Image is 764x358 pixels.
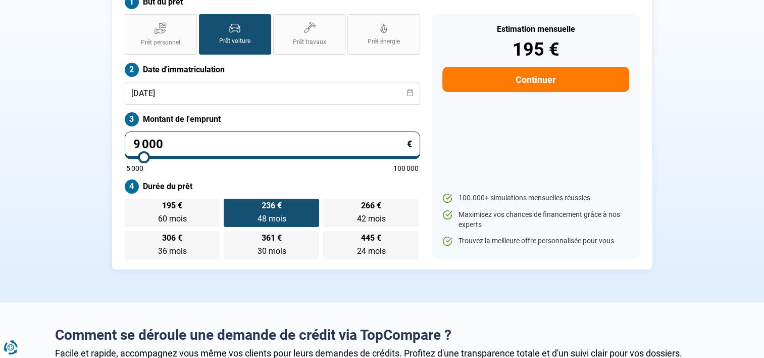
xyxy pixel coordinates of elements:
[442,25,629,33] div: Estimation mensuelle
[361,202,381,210] span: 266 €
[293,38,326,47] span: Prêt travaux
[125,82,420,105] input: jj/mm/aaaa
[442,193,629,203] li: 100.000+ simulations mensuelles réussies
[407,140,412,149] span: €
[257,214,286,223] span: 48 mois
[356,214,385,223] span: 42 mois
[442,67,629,92] button: Continuer
[442,236,629,246] li: Trouvez la meilleure offre personnalisée pour vous
[162,234,182,242] span: 306 €
[262,202,282,210] span: 236 €
[442,40,629,59] div: 195 €
[125,63,420,77] label: Date d'immatriculation
[126,165,143,172] span: 5 000
[361,234,381,242] span: 445 €
[141,38,180,47] span: Prêt personnel
[158,214,186,223] span: 60 mois
[125,112,420,126] label: Montant de l'emprunt
[158,246,186,256] span: 36 mois
[356,246,385,256] span: 24 mois
[55,327,709,344] h2: Comment se déroule une demande de crédit via TopCompare ?
[393,165,419,172] span: 100 000
[219,37,250,46] span: Prêt voiture
[162,202,182,210] span: 195 €
[262,234,282,242] span: 361 €
[442,210,629,230] li: Maximisez vos chances de financement grâce à nos experts
[125,180,420,194] label: Durée du prêt
[257,246,286,256] span: 30 mois
[368,37,400,46] span: Prêt énergie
